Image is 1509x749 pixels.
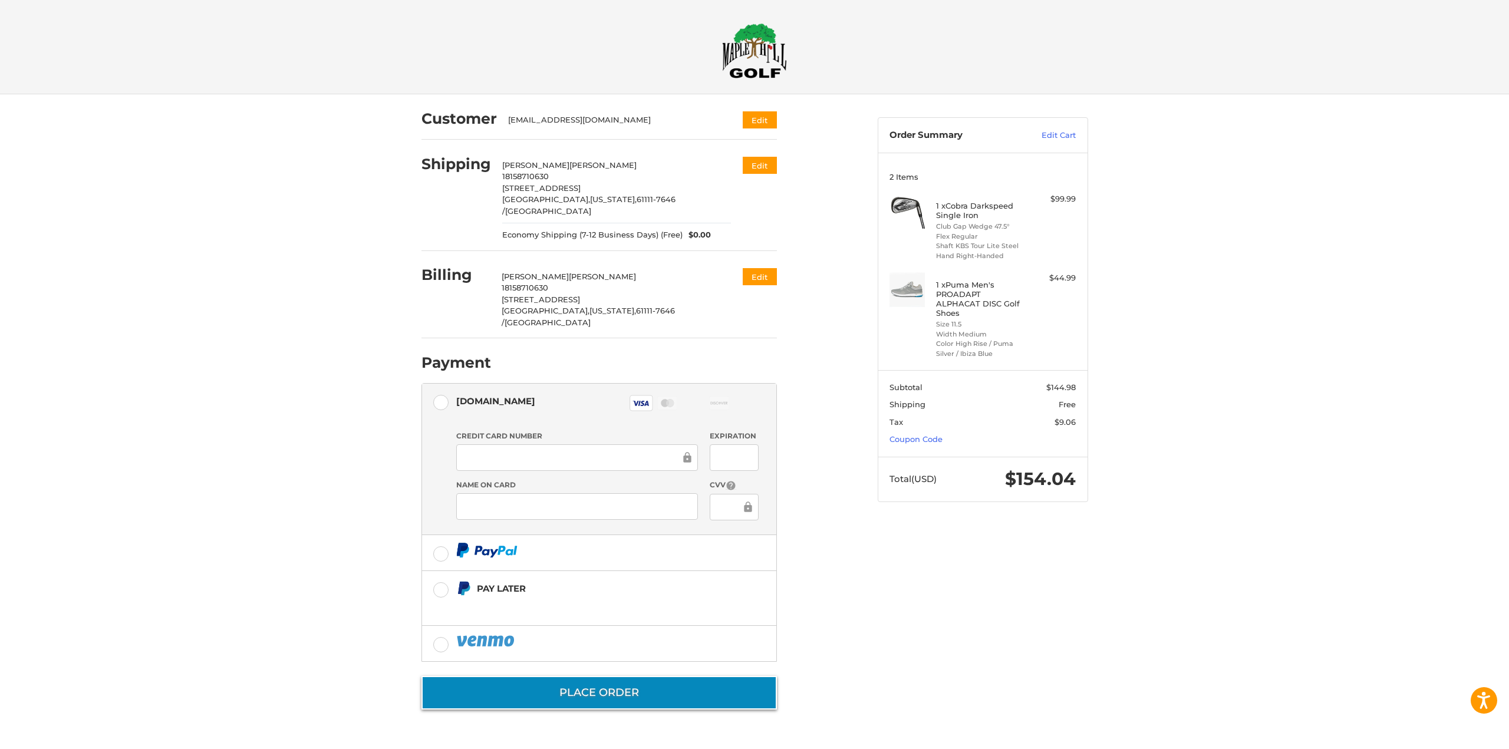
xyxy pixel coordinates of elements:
li: Width Medium [936,329,1026,339]
span: [PERSON_NAME] [569,160,637,170]
span: [US_STATE], [589,306,636,315]
a: Edit Cart [1016,130,1076,141]
button: Place Order [421,676,777,710]
span: Total (USD) [889,473,937,484]
button: Edit [743,157,777,174]
span: $154.04 [1005,468,1076,490]
img: Maple Hill Golf [722,23,787,78]
h2: Billing [421,266,490,284]
button: Edit [743,111,777,128]
li: Size 11.5 [936,319,1026,329]
span: $144.98 [1046,382,1076,392]
h3: Order Summary [889,130,1016,141]
span: Subtotal [889,382,922,392]
div: $44.99 [1029,272,1076,284]
div: $99.99 [1029,193,1076,205]
h3: 2 Items [889,172,1076,182]
h2: Shipping [421,155,491,173]
span: Free [1059,400,1076,409]
span: [STREET_ADDRESS] [502,295,580,304]
span: Shipping [889,400,925,409]
span: [PERSON_NAME] [502,272,569,281]
a: Coupon Code [889,434,943,444]
span: [GEOGRAPHIC_DATA], [502,194,590,204]
label: Expiration [710,431,759,441]
li: Flex Regular [936,232,1026,242]
h4: 1 x Cobra Darkspeed Single Iron [936,201,1026,220]
span: Economy Shipping (7-12 Business Days) (Free) [502,229,683,241]
img: PayPal icon [456,633,516,648]
h2: Payment [421,354,491,372]
img: PayPal icon [456,543,518,557]
h2: Customer [421,110,497,128]
span: $9.06 [1055,417,1076,427]
span: $0.00 [683,229,711,241]
label: Credit Card Number [456,431,698,441]
span: [GEOGRAPHIC_DATA], [502,306,589,315]
span: [GEOGRAPHIC_DATA] [505,206,591,216]
li: Shaft KBS Tour Lite Steel [936,241,1026,251]
span: [GEOGRAPHIC_DATA] [505,318,591,327]
span: [PERSON_NAME] [502,160,569,170]
li: Hand Right-Handed [936,251,1026,261]
span: [PERSON_NAME] [569,272,636,281]
button: Edit [743,268,777,285]
div: Pay Later [477,579,703,598]
span: 18158710630 [502,171,549,181]
span: [STREET_ADDRESS] [502,183,581,193]
img: Pay Later icon [456,581,471,596]
span: 18158710630 [502,283,548,292]
span: 61111-7646 / [502,306,675,327]
label: CVV [710,480,759,491]
span: 61111-7646 / [502,194,676,216]
div: [DOMAIN_NAME] [456,391,535,411]
h4: 1 x Puma Men's PROADAPT ALPHACAT DISC Golf Shoes [936,280,1026,318]
div: [EMAIL_ADDRESS][DOMAIN_NAME] [508,114,720,126]
li: Club Gap Wedge 47.5° [936,222,1026,232]
span: [US_STATE], [590,194,637,204]
li: Color High Rise / Puma Silver / Ibiza Blue [936,339,1026,358]
label: Name on Card [456,480,698,490]
span: Tax [889,417,903,427]
iframe: PayPal Message 1 [456,601,703,611]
